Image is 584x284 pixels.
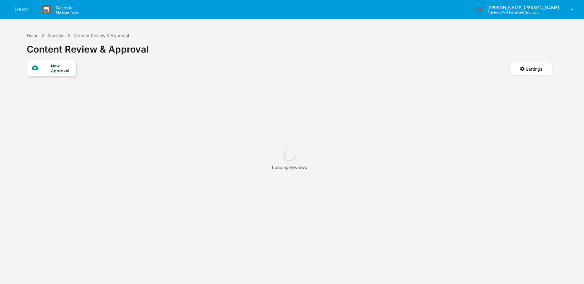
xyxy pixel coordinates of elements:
[51,63,72,73] div: New Approval
[27,39,149,55] div: Content Review & Approval
[48,33,64,38] div: Reviews
[482,10,539,14] p: Admin • JMG Financial Group, Ltd.
[51,10,82,14] p: Manage Tasks
[74,33,129,38] div: Content Review & Approval
[482,5,562,10] p: [PERSON_NAME] [PERSON_NAME]
[509,62,552,76] button: Settings
[27,33,38,38] div: Home
[15,8,29,11] img: logo
[272,164,307,170] div: Loading Reviews
[51,5,82,10] p: Calendar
